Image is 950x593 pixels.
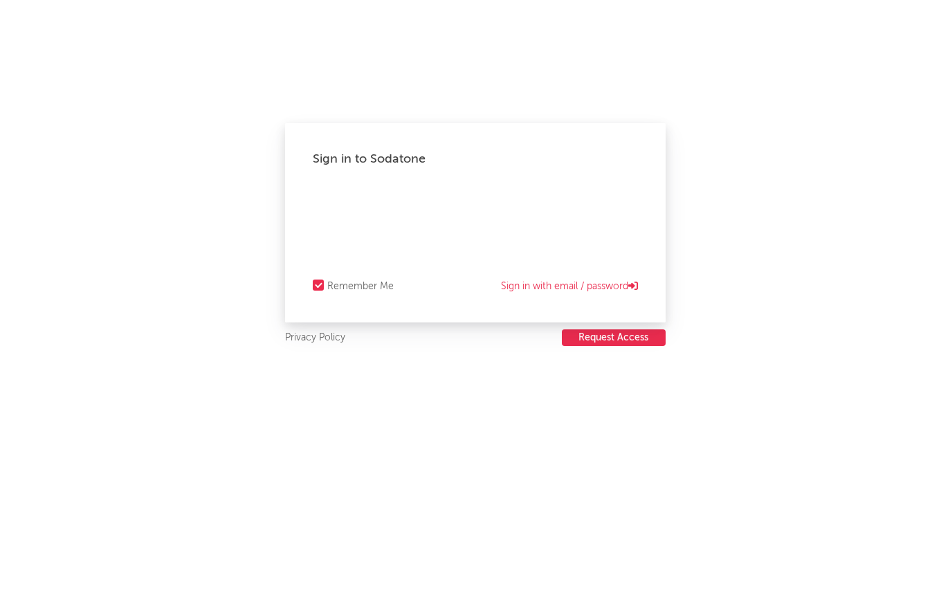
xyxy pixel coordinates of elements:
a: Privacy Policy [285,329,345,347]
div: Remember Me [327,278,394,295]
div: Sign in to Sodatone [313,151,638,167]
a: Request Access [562,329,666,347]
a: Sign in with email / password [501,278,638,295]
button: Request Access [562,329,666,346]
